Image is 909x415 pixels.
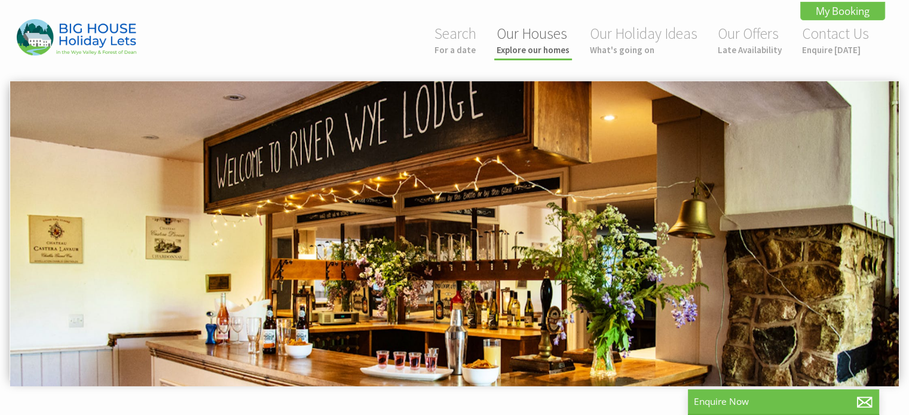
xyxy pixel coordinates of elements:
small: Explore our homes [497,44,570,56]
a: Our OffersLate Availability [718,24,782,56]
small: For a date [434,44,476,56]
a: My Booking [800,2,885,20]
small: Late Availability [718,44,782,56]
p: Enquire Now [694,395,873,408]
a: Our HousesExplore our homes [497,24,570,56]
small: Enquire [DATE] [802,44,869,56]
a: SearchFor a date [434,24,476,56]
a: Contact UsEnquire [DATE] [802,24,869,56]
a: Our Holiday IdeasWhat's going on [590,24,697,56]
small: What's going on [590,44,697,56]
img: Big House Holiday Lets [17,19,136,56]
